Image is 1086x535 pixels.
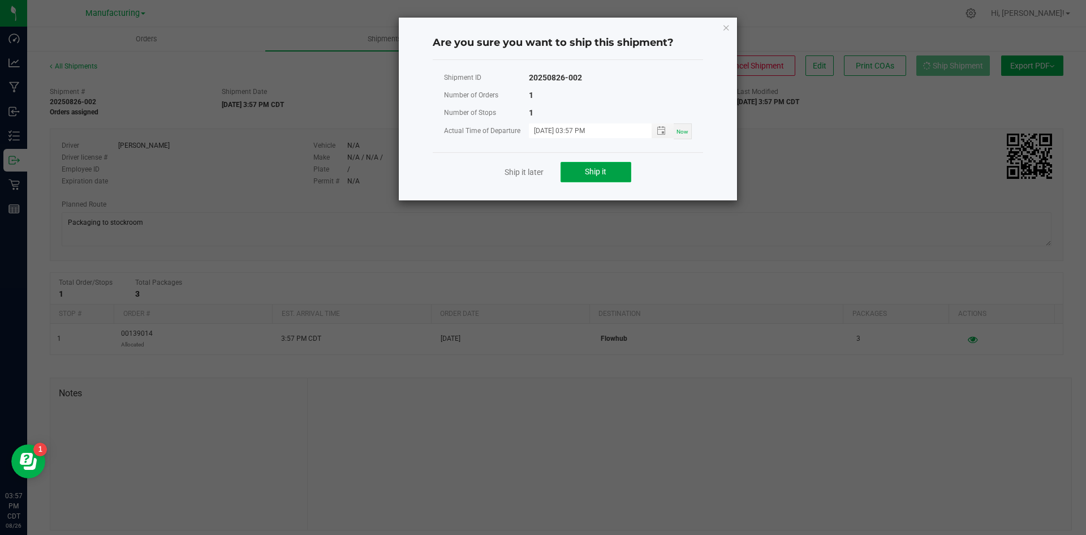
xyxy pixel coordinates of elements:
[652,123,674,138] span: Toggle popup
[529,123,640,138] input: MM/dd/yyyy HH:MM a
[561,162,631,182] button: Ship it
[444,88,529,102] div: Number of Orders
[722,20,730,34] button: Close
[529,71,582,85] div: 20250826-002
[444,71,529,85] div: Shipment ID
[585,167,606,176] span: Ship it
[529,106,533,120] div: 1
[33,443,47,456] iframe: Resource center unread badge
[444,106,529,120] div: Number of Stops
[444,124,529,138] div: Actual Time of Departure
[433,36,703,50] h4: Are you sure you want to ship this shipment?
[505,166,544,178] a: Ship it later
[11,444,45,478] iframe: Resource center
[676,129,688,135] span: Now
[529,88,533,102] div: 1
